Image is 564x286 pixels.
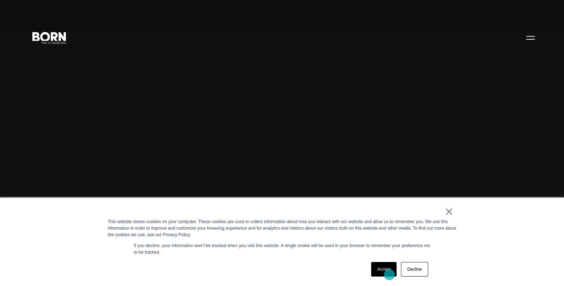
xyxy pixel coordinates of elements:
[401,262,428,277] a: Decline
[108,218,457,238] div: This website stores cookies on your computer. These cookies are used to collect information about...
[371,262,397,277] a: Accept
[445,208,454,215] a: ×
[522,30,539,45] button: Open
[134,242,430,255] p: If you decline, your information won’t be tracked when you visit this website. A single cookie wi...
